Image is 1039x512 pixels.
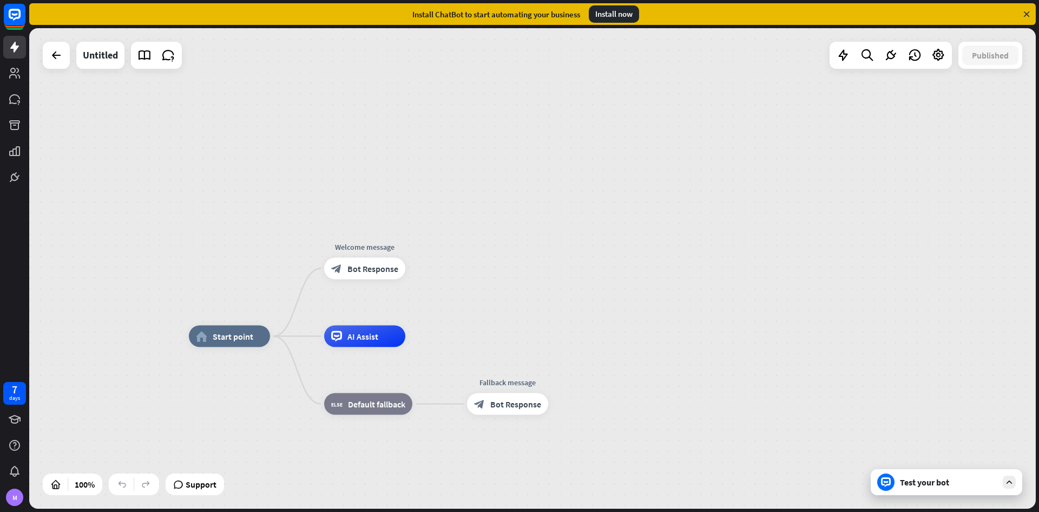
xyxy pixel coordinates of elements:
[186,476,216,493] span: Support
[331,263,342,274] i: block_bot_response
[196,331,207,342] i: home_2
[347,331,378,342] span: AI Assist
[3,382,26,405] a: 7 days
[459,377,556,388] div: Fallback message
[83,42,118,69] div: Untitled
[9,4,41,37] button: Open LiveChat chat widget
[490,399,541,410] span: Bot Response
[347,263,398,274] span: Bot Response
[348,399,405,410] span: Default fallback
[71,476,98,493] div: 100%
[213,331,253,342] span: Start point
[474,399,485,410] i: block_bot_response
[6,489,23,506] div: M
[12,385,17,394] div: 7
[900,477,997,488] div: Test your bot
[331,399,343,410] i: block_fallback
[589,5,639,23] div: Install now
[9,394,20,402] div: days
[316,242,413,252] div: Welcome message
[962,46,1018,65] button: Published
[412,9,580,20] div: Install ChatBot to start automating your business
